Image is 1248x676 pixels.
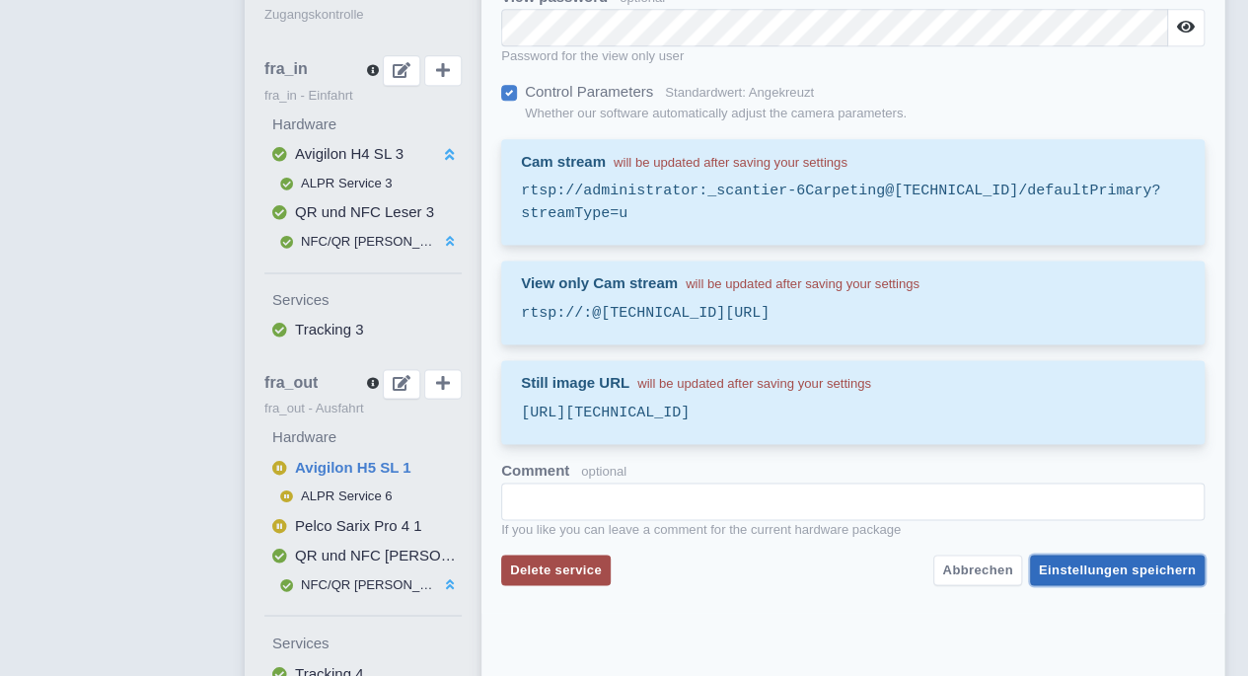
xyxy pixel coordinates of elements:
button: Abbrechen [933,555,1021,585]
button: Avigilon H5 SL 1 [264,453,462,484]
samp: rtsp://administrator:_scantier-6Carpeting@[TECHNICAL_ID]/defaultPrimary?streamType=u [521,181,1185,225]
small: will be updated after saving your settings [637,376,871,391]
span: fra_out [264,374,318,392]
span: NFC/QR [PERSON_NAME] (Access IS ATR210) Status 3 [301,234,630,249]
button: NFC/QR [PERSON_NAME] (Access IS ATR210) Status 4 [264,571,462,599]
label: Still image URL [521,372,871,395]
label: Services [272,289,462,312]
label: View only Cam stream [521,272,919,295]
span: Einstellungen speichern [1039,563,1196,577]
span: Pelco Sarix Pro 4 1 [295,517,421,534]
samp: [URL][TECHNICAL_ID] [521,403,1185,425]
span: QR und NFC [PERSON_NAME] 4 [295,547,519,563]
span: Avigilon H5 SL 1 [295,459,411,476]
button: Pelco Sarix Pro 4 1 [264,511,462,542]
button: QR und NFC [PERSON_NAME] 4 [264,541,462,571]
label: Comment [501,460,569,483]
button: NFC/QR [PERSON_NAME] (Access IS ATR210) Status 3 [264,228,462,256]
label: Services [272,632,462,654]
span: Avigilon H4 SL 3 [295,145,404,162]
small: fra_out - Ausfahrt [264,399,462,418]
label: Cam stream [521,151,847,174]
span: QR und NFC Leser 3 [295,203,434,220]
small: will be updated after saving your settings [614,155,847,170]
small: If you like you can leave a comment for the current hardware package [501,520,1205,540]
span: NFC/QR [PERSON_NAME] (Access IS ATR210) Status 4 [301,577,630,592]
small: fra_in - Einfahrt [264,86,462,106]
span: ALPR Service 3 [301,176,393,190]
samp: rtsp://:@[TECHNICAL_ID][URL] [521,303,1185,326]
span: Control Parameters [525,83,653,100]
small: Whether our software automatically adjust the camera parameters. [525,104,907,123]
button: ALPR Service 3 [264,170,462,197]
span: Delete service [510,563,602,577]
span: Abbrechen [942,563,1012,577]
button: ALPR Service 6 [264,483,462,510]
small: will be updated after saving your settings [686,276,919,291]
small: Standardwert: Angekreuzt [665,85,814,100]
span: ALPR Service 6 [301,488,393,503]
span: fra_in [264,60,308,78]
button: QR und NFC Leser 3 [264,197,462,228]
label: Hardware [272,426,462,449]
button: Einstellungen speichern [1030,555,1205,585]
span: Tracking 3 [295,321,363,338]
button: Tracking 3 [264,315,462,345]
span: optional [581,464,626,479]
button: Delete service [501,555,611,585]
small: Password for the view only user [501,46,1205,66]
label: Hardware [272,113,462,136]
button: Avigilon H4 SL 3 [264,139,462,170]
